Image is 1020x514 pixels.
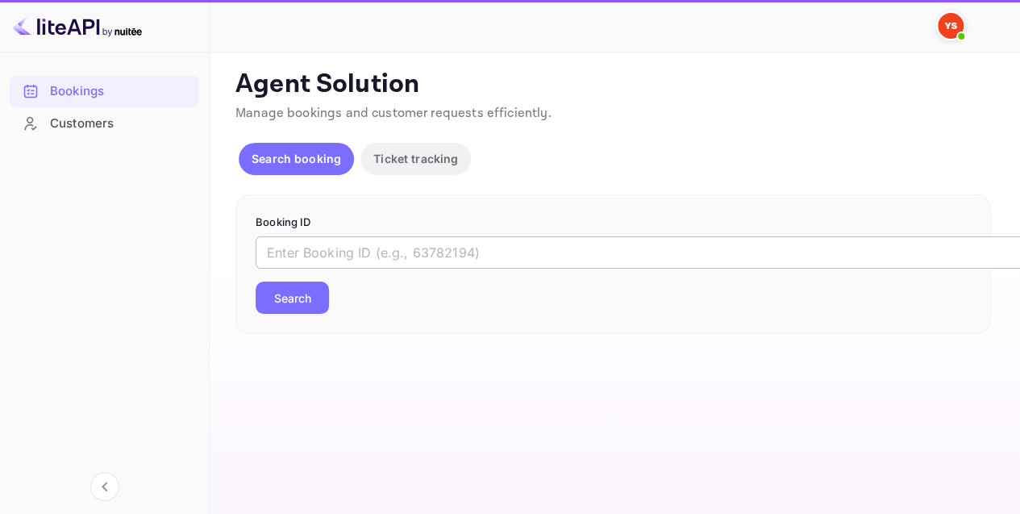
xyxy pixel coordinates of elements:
[252,150,341,167] p: Search booking
[90,472,119,501] button: Collapse navigation
[10,108,199,140] div: Customers
[10,108,199,138] a: Customers
[256,215,971,231] p: Booking ID
[235,69,991,101] p: Agent Solution
[235,105,552,122] span: Manage bookings and customer requests efficiently.
[10,76,199,106] a: Bookings
[13,13,142,39] img: LiteAPI logo
[373,150,458,167] p: Ticket tracking
[938,13,964,39] img: Yandex Support
[10,76,199,107] div: Bookings
[50,82,191,101] div: Bookings
[256,282,329,314] button: Search
[50,115,191,133] div: Customers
